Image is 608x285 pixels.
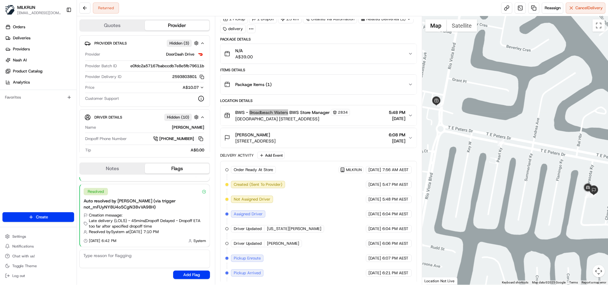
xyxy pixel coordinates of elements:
div: 11 [498,139,504,146]
span: [DATE] [369,226,381,232]
button: Reassign [542,2,563,14]
span: 5:48 PM AEST [383,197,409,202]
div: Items Details [220,68,417,72]
button: [PERSON_NAME][STREET_ADDRESS]6:08 PM[DATE] [221,128,417,148]
span: Product Catalog [13,68,42,74]
a: Report a map error [582,281,606,284]
span: at [DATE] 7:10 PM [126,229,159,235]
span: [GEOGRAPHIC_DATA] [STREET_ADDRESS] [235,116,350,122]
button: Chat with us! [2,252,74,260]
span: 6:07 PM AEST [383,256,409,261]
a: Open this area in Google Maps (opens a new window) [424,277,444,285]
span: Provider Details [94,41,127,46]
button: Add Flag [173,271,210,279]
span: System [193,238,206,243]
span: 6:21 PM AEST [383,270,409,276]
span: 7:56 AM AEST [383,167,409,173]
span: Driver Updated [234,241,262,246]
span: A$10.07 [183,85,199,90]
button: Toggle Theme [2,262,74,270]
span: [DATE] [369,211,381,217]
a: Terms [569,281,578,284]
button: N/AA$39.00 [221,44,417,64]
span: Chat with us! [12,254,35,259]
button: Quotes [80,21,145,30]
span: [PERSON_NAME] [267,241,299,246]
button: Map camera controls [593,265,605,277]
div: Location Details [220,98,417,103]
div: delivery [220,25,246,33]
a: Providers [2,44,77,54]
span: Nash AI [13,57,27,63]
button: Show satellite imagery [447,19,477,32]
span: [PHONE_NUMBER] [159,136,194,142]
button: MILKRUN [17,4,35,10]
img: doordash_logo_v2.png [197,51,204,58]
button: Log out [2,271,74,280]
span: Cancel Delivery [575,5,603,11]
span: Settings [12,234,26,239]
span: Pickup Enroute [234,256,261,261]
button: Hidden (3) [167,39,200,47]
span: Toggle Theme [12,264,37,268]
span: Hidden ( 3 ) [169,41,189,46]
span: 6:04 PM AEST [383,226,409,232]
span: [DATE] [369,167,381,173]
div: Favorites [2,92,74,102]
span: [US_STATE][PERSON_NAME] [267,226,321,232]
div: Location Not Live [422,277,458,285]
span: 2834 [338,110,348,115]
button: Notifications [2,242,74,251]
a: [PHONE_NUMBER] [153,135,204,142]
span: Provider [85,52,100,57]
span: Resolved by System [89,229,125,235]
button: [EMAIL_ADDRESS][DOMAIN_NAME] [17,10,61,15]
span: 6:08 PM [389,132,406,138]
span: Providers [13,46,30,52]
button: Hidden (10) [164,113,200,121]
span: MILKRUN [346,167,362,172]
span: Notifications [12,244,34,249]
div: [PERSON_NAME] [98,125,204,130]
button: Show street map [425,19,447,32]
span: DoorDash Drive [166,52,194,57]
span: Reassign [545,5,561,11]
span: [DATE] [369,182,381,187]
button: CancelDelivery [566,2,606,14]
span: 5:47 PM AEST [383,182,409,187]
span: Driver Details [94,115,122,120]
span: [DATE] [389,115,406,122]
span: A$39.00 [235,54,253,60]
button: Toggle fullscreen view [593,19,605,32]
span: 5:48 PM [389,109,406,115]
a: Nash AI [2,55,77,65]
a: Analytics [2,77,77,87]
span: [DATE] [369,197,381,202]
button: 2593803801 [172,74,204,80]
span: Name [85,125,96,130]
div: Auto resolved by [PERSON_NAME] (via trigger not_mFUyNY8U4o5CgN38vVA98H) [84,198,206,210]
span: e0fdc2a57167babccdb7e8e5fb79611b [130,63,204,69]
button: Provider DetailsHidden (3) [85,38,205,48]
img: Google [424,277,444,285]
span: [STREET_ADDRESS] [235,138,276,144]
span: Customer Support [85,96,119,101]
button: Notes [80,164,145,174]
span: Analytics [13,80,30,85]
a: Product Catalog [2,66,77,76]
a: Orders [2,22,77,32]
span: Provider Batch ID [85,63,117,69]
button: Add Event [257,152,285,159]
img: MILKRUN [5,5,15,15]
span: [PERSON_NAME] [235,132,270,138]
span: Not Assigned Driver [234,197,270,202]
button: Settings [2,232,74,241]
span: Pickup Arrived [234,270,261,276]
span: Late delivery (LOLS) - 45mins | Dropoff Delayed - Dropoff ETA too far after specified dropoff time [89,218,206,229]
a: Deliveries [2,33,77,43]
div: 20 [585,191,591,198]
span: [DATE] [369,241,381,246]
span: [DATE] [369,256,381,261]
